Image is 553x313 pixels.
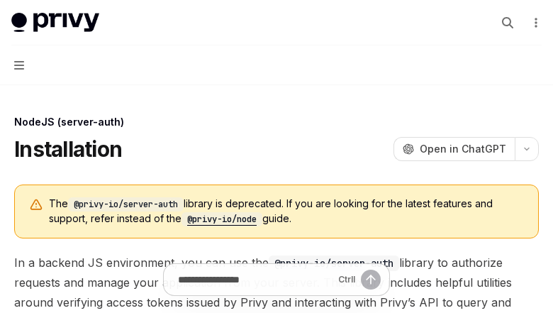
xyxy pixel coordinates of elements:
[420,142,506,156] span: Open in ChatGPT
[14,115,539,129] div: NodeJS (server-auth)
[49,197,524,226] span: The library is deprecated. If you are looking for the latest features and support, refer instead ...
[14,136,122,162] h1: Installation
[393,137,515,161] button: Open in ChatGPT
[11,13,99,33] img: light logo
[181,212,262,226] code: @privy-io/node
[29,198,43,212] svg: Warning
[527,13,542,33] button: More actions
[269,256,399,271] code: @privy-io/server-auth
[68,197,184,212] code: @privy-io/server-auth
[181,212,262,224] a: @privy-io/node
[496,11,519,34] button: Open search
[361,270,381,290] button: Send message
[178,264,333,295] input: Ask a question...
